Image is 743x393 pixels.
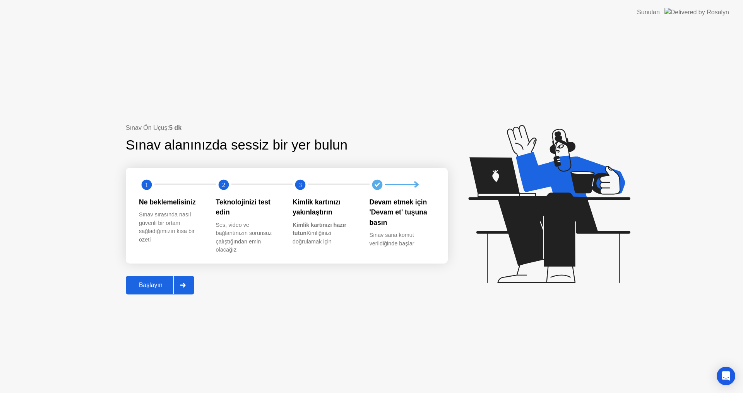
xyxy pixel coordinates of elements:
img: Delivered by Rosalyn [664,8,729,17]
b: 5 dk [169,124,181,131]
div: Sınav Ön Uçuş: [126,123,448,133]
div: Kimliğinizi doğrulamak için [293,221,357,246]
text: 1 [145,181,148,188]
div: Kimlik kartınızı yakınlaştırın [293,197,357,218]
div: Devam etmek için 'Devam et' tuşuna basın [370,197,434,228]
div: Ne beklemelisiniz [139,197,204,207]
text: 3 [299,181,302,188]
div: Sunulan [637,8,660,17]
text: 2 [222,181,225,188]
b: Kimlik kartınızı hazır tutun [293,222,346,236]
div: Sınav sırasında nasıl güvenli bir ortam sağladığımızın kısa bir özeti [139,211,204,244]
div: Sınav alanınızda sessiz bir yer bulun [126,135,399,155]
div: Teknolojinizi test edin [216,197,281,218]
div: Ses, video ve bağlantınızın sorunsuz çalıştığından emin olacağız [216,221,281,254]
div: Başlayın [128,282,173,289]
button: Başlayın [126,276,194,294]
div: Open Intercom Messenger [717,367,735,385]
div: Sınav sana komut verildiğinde başlar [370,231,434,248]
